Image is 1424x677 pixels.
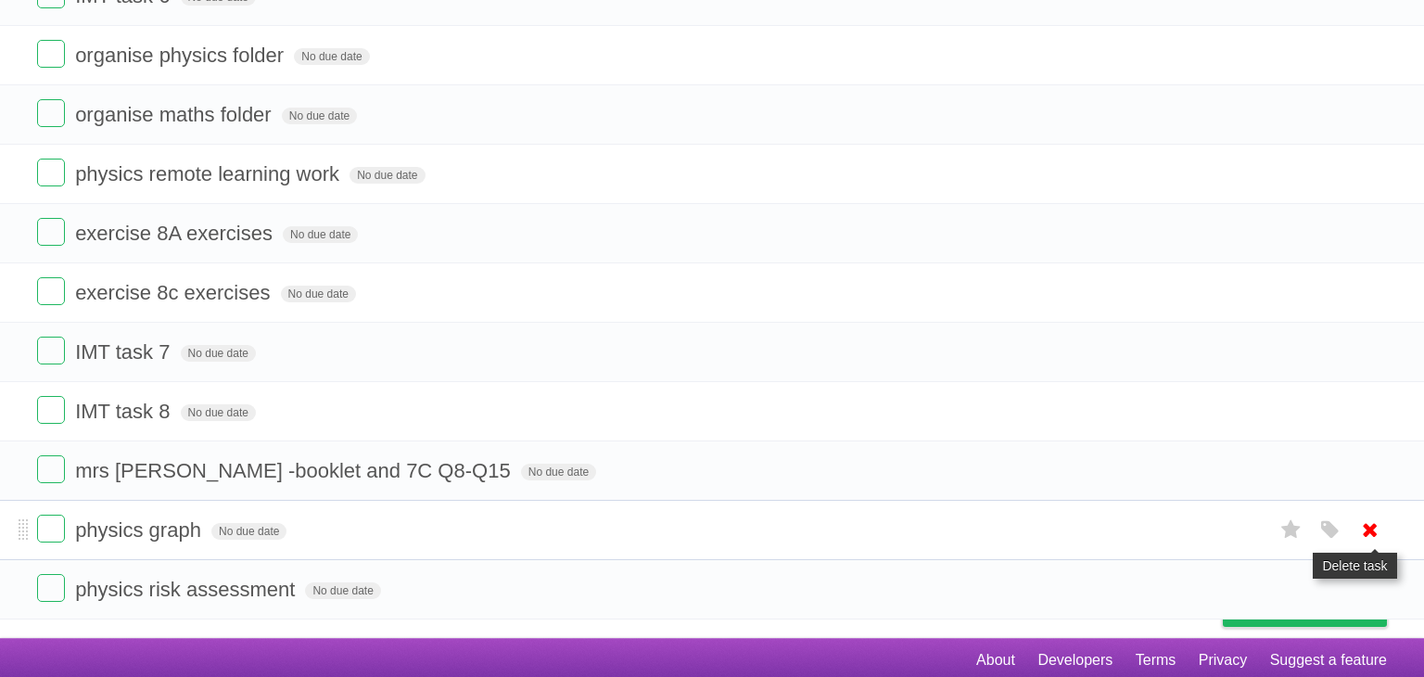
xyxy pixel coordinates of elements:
span: No due date [294,48,369,65]
label: Done [37,40,65,68]
span: No due date [211,523,286,540]
span: exercise 8A exercises [75,222,277,245]
span: exercise 8c exercises [75,281,274,304]
label: Done [37,337,65,364]
label: Star task [1274,515,1309,545]
label: Done [37,574,65,602]
span: IMT task 7 [75,340,174,364]
span: physics risk assessment [75,578,299,601]
span: IMT task 8 [75,400,174,423]
span: Buy me a coffee [1262,594,1378,626]
label: Done [37,218,65,246]
span: physics graph [75,518,206,542]
span: organise physics folder [75,44,288,67]
span: No due date [305,582,380,599]
span: No due date [181,404,256,421]
span: No due date [521,464,596,480]
label: Done [37,396,65,424]
span: No due date [281,286,356,302]
label: Done [37,277,65,305]
span: mrs [PERSON_NAME] -booklet and 7C Q8-Q15 [75,459,515,482]
span: No due date [350,167,425,184]
label: Done [37,455,65,483]
label: Done [37,515,65,543]
span: organise maths folder [75,103,276,126]
span: No due date [181,345,256,362]
span: physics remote learning work [75,162,344,185]
span: No due date [282,108,357,124]
label: Done [37,159,65,186]
span: No due date [283,226,358,243]
label: Done [37,99,65,127]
